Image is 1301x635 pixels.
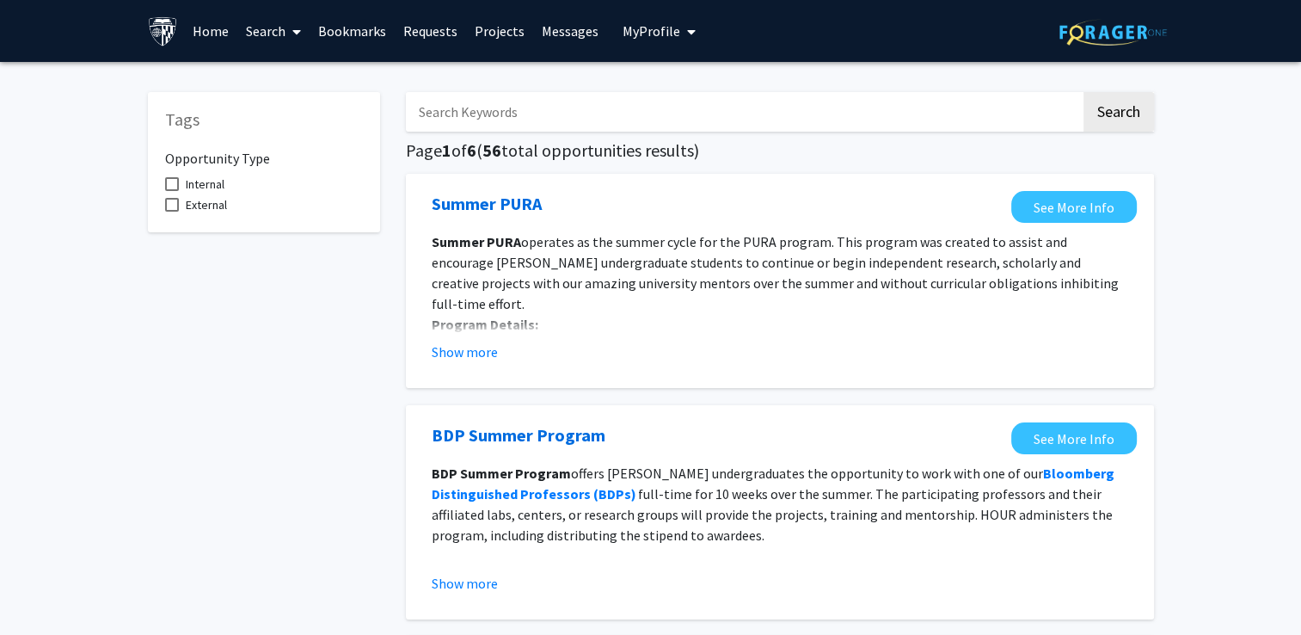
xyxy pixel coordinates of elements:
[165,137,363,167] h6: Opportunity Type
[406,140,1154,161] h5: Page of ( total opportunities results)
[186,174,224,194] span: Internal
[442,139,451,161] span: 1
[467,139,476,161] span: 6
[237,1,310,61] a: Search
[1059,19,1167,46] img: ForagerOne Logo
[1083,92,1154,132] button: Search
[432,465,571,482] strong: BDP Summer Program
[165,109,363,130] h5: Tags
[432,233,521,250] strong: Summer PURA
[432,316,538,333] strong: Program Details:
[432,342,498,362] button: Show more
[432,422,605,448] a: Opens in a new tab
[466,1,533,61] a: Projects
[432,233,1119,312] span: operates as the summer cycle for the PURA program. This program was created to assist and encoura...
[533,1,607,61] a: Messages
[432,463,1128,546] p: offers [PERSON_NAME] undergraduates the opportunity to work with one of our full-time for 10 week...
[1011,191,1137,223] a: Opens in a new tab
[148,16,178,46] img: Johns Hopkins University Logo
[310,1,395,61] a: Bookmarks
[13,558,73,622] iframe: Chat
[184,1,237,61] a: Home
[482,139,501,161] span: 56
[432,191,542,217] a: Opens in a new tab
[395,1,466,61] a: Requests
[432,573,498,594] button: Show more
[1011,422,1137,454] a: Opens in a new tab
[186,194,227,215] span: External
[623,22,680,40] span: My Profile
[406,92,1081,132] input: Search Keywords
